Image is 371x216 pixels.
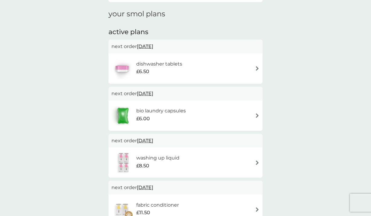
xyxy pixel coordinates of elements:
[136,201,179,209] h6: fabric conditioner
[111,105,134,126] img: bio laundry capsules
[108,27,263,37] h2: active plans
[137,40,153,52] span: [DATE]
[255,160,260,165] img: arrow right
[136,154,179,162] h6: washing up liquid
[137,135,153,147] span: [DATE]
[136,107,186,115] h6: bio laundry capsules
[111,184,260,192] p: next order
[137,182,153,193] span: [DATE]
[111,90,260,98] p: next order
[136,60,182,68] h6: dishwasher tablets
[111,137,260,145] p: next order
[136,68,149,76] span: £6.50
[255,207,260,212] img: arrow right
[111,58,133,79] img: dishwasher tablets
[111,43,260,50] p: next order
[137,88,153,99] span: [DATE]
[111,152,136,173] img: washing up liquid
[108,10,263,18] h1: your smol plans
[255,66,260,71] img: arrow right
[255,113,260,118] img: arrow right
[136,162,149,170] span: £8.50
[136,115,150,123] span: £6.00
